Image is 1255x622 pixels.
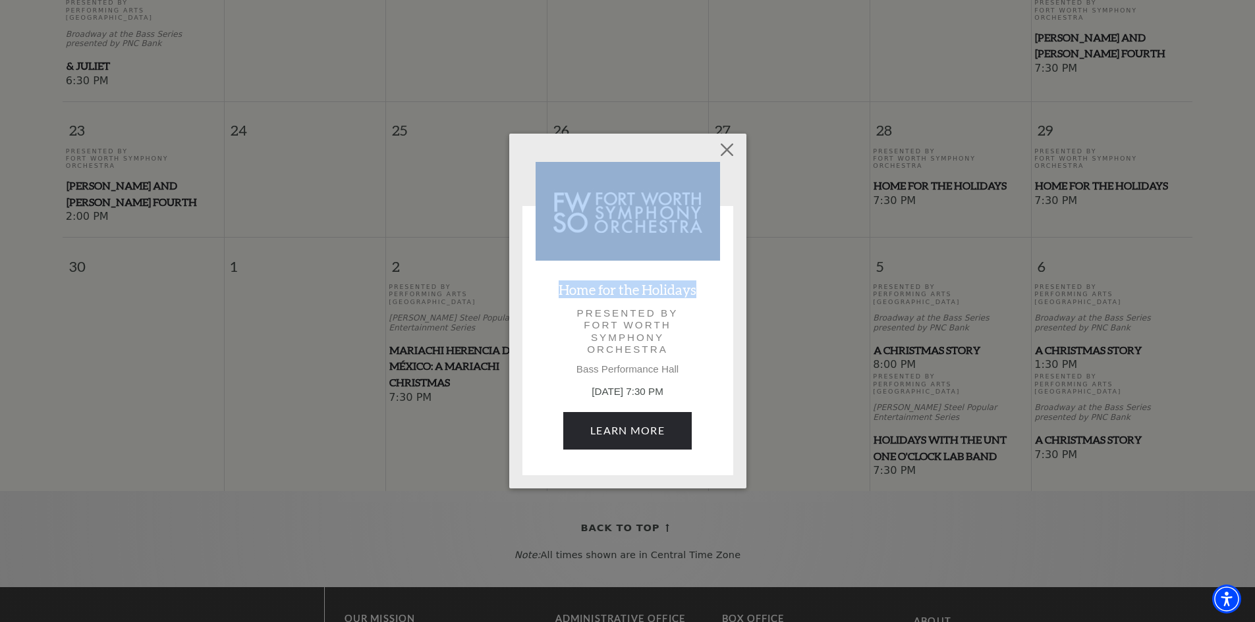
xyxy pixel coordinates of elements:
[554,307,702,355] p: Presented by Fort Worth Symphony Orchestra
[536,384,720,400] p: [DATE] 7:30 PM
[714,138,739,163] button: Close
[1212,584,1241,613] div: Accessibility Menu
[563,412,692,449] a: November 28, 7:30 PM Learn More
[536,162,720,261] img: Home for the Holidays
[536,363,720,375] p: Bass Performance Hall
[559,280,696,298] a: Home for the Holidays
